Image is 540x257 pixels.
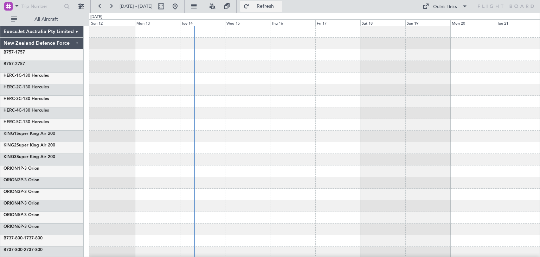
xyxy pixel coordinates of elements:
[4,108,49,113] a: HERC-4C-130 Hercules
[4,120,49,124] a: HERC-5C-130 Hercules
[315,19,360,26] div: Fri 17
[90,19,135,26] div: Sun 12
[360,19,405,26] div: Sat 18
[4,190,20,194] span: ORION3
[4,178,39,182] a: ORION2P-3 Orion
[4,248,26,252] span: B737-800-2
[4,213,20,217] span: ORION5
[240,1,282,12] button: Refresh
[4,74,49,78] a: HERC-1C-130 Hercules
[4,213,39,217] a: ORION5P-3 Orion
[4,143,55,148] a: KING2Super King Air 200
[419,1,471,12] button: Quick Links
[4,155,17,159] span: KING3
[4,236,43,240] a: B737-800-1737-800
[4,108,19,113] span: HERC-4
[4,74,19,78] span: HERC-1
[405,19,450,26] div: Sun 19
[433,4,457,11] div: Quick Links
[8,14,76,25] button: All Aircraft
[4,50,25,55] a: B757-1757
[450,19,495,26] div: Mon 20
[4,62,25,66] a: B757-2757
[4,225,39,229] a: ORION6P-3 Orion
[4,190,39,194] a: ORION3P-3 Orion
[4,178,20,182] span: ORION2
[21,1,62,12] input: Trip Number
[4,225,20,229] span: ORION6
[4,248,43,252] a: B737-800-2737-800
[180,19,225,26] div: Tue 14
[120,3,153,10] span: [DATE] - [DATE]
[4,143,17,148] span: KING2
[251,4,280,9] span: Refresh
[4,167,20,171] span: ORION1
[4,132,55,136] a: KING1Super King Air 200
[4,132,17,136] span: KING1
[4,85,49,89] a: HERC-2C-130 Hercules
[270,19,315,26] div: Thu 16
[4,236,26,240] span: B737-800-1
[90,14,102,20] div: [DATE]
[4,62,18,66] span: B757-2
[4,167,39,171] a: ORION1P-3 Orion
[18,17,74,22] span: All Aircraft
[225,19,270,26] div: Wed 15
[4,97,19,101] span: HERC-3
[4,201,39,206] a: ORION4P-3 Orion
[4,201,20,206] span: ORION4
[4,50,18,55] span: B757-1
[135,19,180,26] div: Mon 13
[4,120,19,124] span: HERC-5
[4,97,49,101] a: HERC-3C-130 Hercules
[4,155,55,159] a: KING3Super King Air 200
[4,85,19,89] span: HERC-2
